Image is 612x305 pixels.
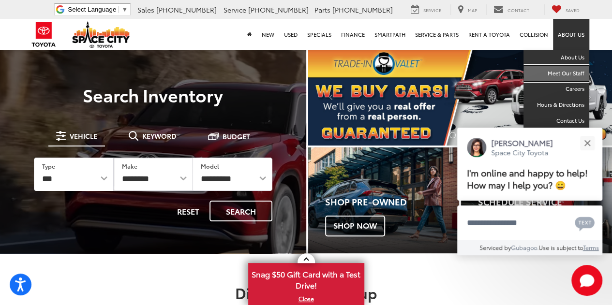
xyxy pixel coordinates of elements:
[511,243,538,251] a: Gubagoo.
[491,148,553,157] p: Space City Toyota
[571,265,602,296] svg: Start Chat
[544,4,587,15] a: My Saved Vehicles
[279,19,302,50] a: Used
[201,162,219,170] label: Model
[325,197,459,207] h4: Shop Pre-Owned
[308,68,354,126] button: Click to view previous picture.
[577,132,597,153] button: Close
[169,201,208,221] button: Reset
[403,4,448,15] a: Service
[70,132,97,139] span: Vehicle
[583,243,599,251] a: Terms
[523,113,589,129] a: Contact Us
[142,132,177,139] span: Keyword
[224,5,246,15] span: Service
[450,4,484,15] a: Map
[523,81,589,97] a: Careers
[249,264,363,293] span: Snag $50 Gift Card with a Test Drive!
[72,21,130,48] img: Space City Toyota
[156,5,217,15] span: [PHONE_NUMBER]
[523,66,589,82] a: Meet Our Staff
[410,19,463,50] a: Service & Parts
[242,19,257,50] a: Home
[523,50,589,66] a: About Us
[508,7,529,13] span: Contact
[571,265,602,296] button: Toggle Chat Window
[538,243,583,251] span: Use is subject to
[336,19,370,50] a: Finance
[68,6,128,13] a: Select Language​
[566,7,580,13] span: Saved
[314,5,330,15] span: Parts
[68,6,116,13] span: Select Language
[572,212,597,233] button: Chat with SMS
[308,147,459,253] div: Toyota
[486,4,537,15] a: Contact
[137,5,154,15] span: Sales
[248,5,309,15] span: [PHONE_NUMBER]
[302,19,336,50] a: Specials
[553,19,589,50] a: About Us
[515,19,553,50] a: Collision
[575,216,595,231] svg: Text
[370,19,410,50] a: SmartPath
[119,6,119,13] span: ​
[423,7,441,13] span: Service
[567,68,612,126] button: Click to view next picture.
[42,162,55,170] label: Type
[491,137,553,148] p: [PERSON_NAME]
[468,7,477,13] span: Map
[257,19,279,50] a: New
[20,85,286,104] h3: Search Inventory
[26,19,62,50] img: Toyota
[463,19,515,50] a: Rent a Toyota
[308,147,459,253] a: Shop Pre-Owned Shop Now
[457,205,602,240] textarea: Type your message
[332,5,393,15] span: [PHONE_NUMBER]
[449,132,456,138] li: Go to slide number 1.
[223,133,250,140] span: Budget
[209,201,272,221] button: Search
[523,97,589,113] a: Hours & Directions
[479,243,511,251] span: Serviced by
[122,162,137,170] label: Make
[30,285,582,301] h2: Discover Our Lineup
[325,216,385,236] span: Shop Now
[121,6,128,13] span: ▼
[467,166,588,191] span: I'm online and happy to help! How may I help you? 😀
[457,128,602,255] div: Close[PERSON_NAME]Space City ToyotaI'm online and happy to help! How may I help you? 😀Type your m...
